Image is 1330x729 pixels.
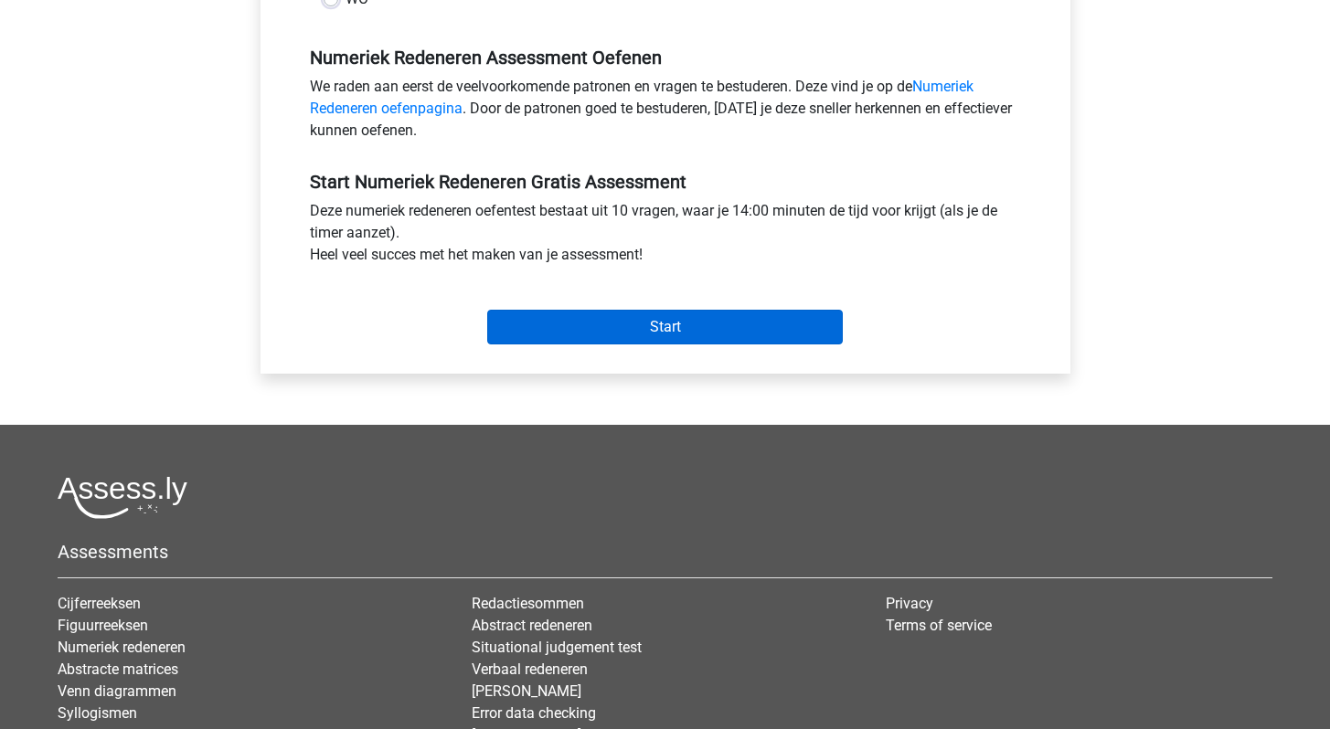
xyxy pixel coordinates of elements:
[58,682,176,700] a: Venn diagrammen
[472,704,596,722] a: Error data checking
[310,78,974,117] a: Numeriek Redeneren oefenpagina
[886,595,933,612] a: Privacy
[472,682,581,700] a: [PERSON_NAME]
[472,595,584,612] a: Redactiesommen
[310,47,1021,69] h5: Numeriek Redeneren Assessment Oefenen
[58,476,187,519] img: Assessly logo
[58,595,141,612] a: Cijferreeksen
[296,200,1035,273] div: Deze numeriek redeneren oefentest bestaat uit 10 vragen, waar je 14:00 minuten de tijd voor krijg...
[58,639,186,656] a: Numeriek redeneren
[310,171,1021,193] h5: Start Numeriek Redeneren Gratis Assessment
[472,617,592,634] a: Abstract redeneren
[472,660,588,678] a: Verbaal redeneren
[296,76,1035,149] div: We raden aan eerst de veelvoorkomende patronen en vragen te bestuderen. Deze vind je op de . Door...
[58,660,178,678] a: Abstracte matrices
[886,617,992,634] a: Terms of service
[58,541,1272,563] h5: Assessments
[487,310,843,344] input: Start
[58,704,137,722] a: Syllogismen
[58,617,148,634] a: Figuurreeksen
[472,639,642,656] a: Situational judgement test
